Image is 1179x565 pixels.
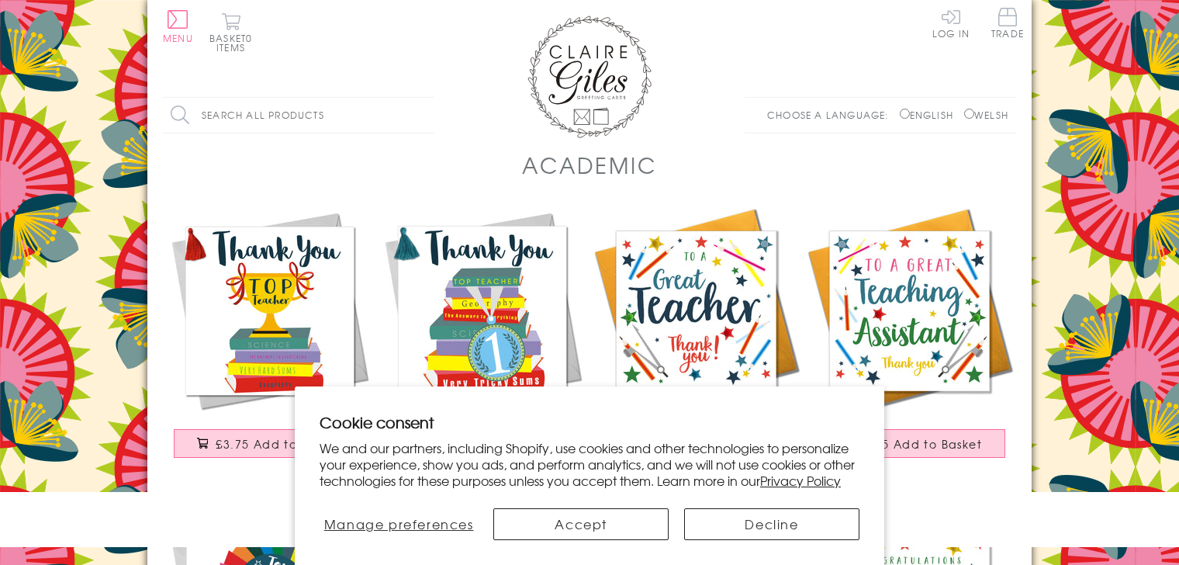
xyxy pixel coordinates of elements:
[216,31,252,54] span: 0 items
[493,508,669,540] button: Accept
[856,436,982,452] span: £3.75 Add to Basket
[684,508,859,540] button: Decline
[320,440,859,488] p: We and our partners, including Shopify, use cookies and other technologies to personalize your ex...
[163,204,376,473] a: Thank You Teacher Card, Trophy, Embellished with a colourful tassel £3.75 Add to Basket
[209,12,252,52] button: Basket0 items
[163,98,434,133] input: Search all products
[320,508,478,540] button: Manage preferences
[767,108,897,122] p: Choose a language:
[964,108,1008,122] label: Welsh
[320,411,859,433] h2: Cookie consent
[803,204,1016,418] img: Thank you Teaching Assistand Card, School, Embellished with pompoms
[589,204,803,473] a: Thank you Teacher Card, School, Embellished with pompoms £3.75 Add to Basket
[163,31,193,45] span: Menu
[376,204,589,473] a: Thank You Teacher Card, Medal & Books, Embellished with a colourful tassel £3.75 Add to Basket
[814,429,1006,458] button: £3.75 Add to Basket
[163,10,193,43] button: Menu
[216,436,342,452] span: £3.75 Add to Basket
[803,204,1016,473] a: Thank you Teaching Assistand Card, School, Embellished with pompoms £3.75 Add to Basket
[376,204,589,418] img: Thank You Teacher Card, Medal & Books, Embellished with a colourful tassel
[419,98,434,133] input: Search
[324,515,474,533] span: Manage preferences
[964,109,974,119] input: Welsh
[932,8,970,38] a: Log In
[163,204,376,418] img: Thank You Teacher Card, Trophy, Embellished with a colourful tassel
[900,109,910,119] input: English
[589,204,803,418] img: Thank you Teacher Card, School, Embellished with pompoms
[174,429,366,458] button: £3.75 Add to Basket
[900,108,961,122] label: English
[991,8,1024,38] span: Trade
[527,16,652,138] img: Claire Giles Greetings Cards
[522,149,656,181] h1: Academic
[991,8,1024,41] a: Trade
[760,471,841,490] a: Privacy Policy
